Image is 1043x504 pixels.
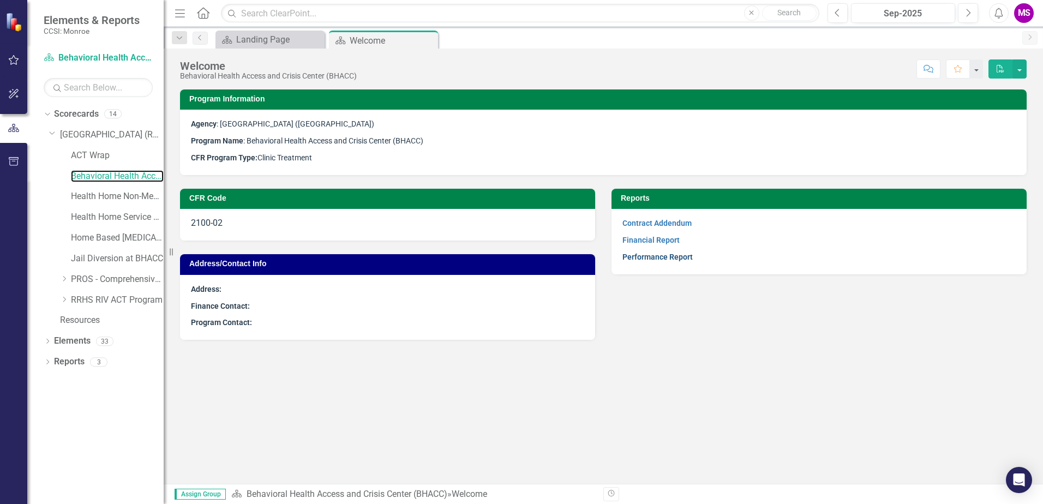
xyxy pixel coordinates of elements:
[175,489,226,500] span: Assign Group
[621,194,1021,202] h3: Reports
[622,253,693,261] a: Performance Report
[762,5,817,21] button: Search
[71,190,164,203] a: Health Home Non-Medicaid Care Management
[622,219,692,227] a: Contract Addendum
[180,72,357,80] div: Behavioral Health Access and Crisis Center (BHACC)
[189,95,1021,103] h3: Program Information
[851,3,955,23] button: Sep-2025
[189,260,590,268] h3: Address/Contact Info
[236,33,322,46] div: Landing Page
[777,8,801,17] span: Search
[350,34,435,47] div: Welcome
[44,52,153,64] a: Behavioral Health Access and Crisis Center (BHACC)
[44,14,140,27] span: Elements & Reports
[855,7,951,20] div: Sep-2025
[54,356,85,368] a: Reports
[622,236,680,244] a: Financial Report
[191,218,223,228] span: 2100-02
[191,153,312,162] span: Clinic Treatment
[54,108,99,121] a: Scorecards
[189,194,590,202] h3: CFR Code
[96,337,113,346] div: 33
[218,33,322,46] a: Landing Page
[44,27,140,35] small: CCSI: Monroe
[71,170,164,183] a: Behavioral Health Access and Crisis Center (BHACC)
[90,357,107,367] div: 3
[5,13,25,32] img: ClearPoint Strategy
[71,232,164,244] a: Home Based [MEDICAL_DATA]
[221,4,819,23] input: Search ClearPoint...
[54,335,91,347] a: Elements
[191,153,257,162] strong: CFR Program Type:
[71,211,164,224] a: Health Home Service Dollars
[191,119,374,128] span: : [GEOGRAPHIC_DATA] ([GEOGRAPHIC_DATA])
[60,314,164,327] a: Resources
[191,136,423,145] span: : Behavioral Health Access and Crisis Center (BHACC)
[452,489,487,499] div: Welcome
[60,129,164,141] a: [GEOGRAPHIC_DATA] (RRH)
[71,273,164,286] a: PROS - Comprehensive with Clinic
[191,318,252,327] strong: Program Contact:
[231,488,595,501] div: »
[71,149,164,162] a: ACT Wrap
[71,253,164,265] a: Jail Diversion at BHACC
[44,78,153,97] input: Search Below...
[104,110,122,119] div: 14
[1006,467,1032,493] div: Open Intercom Messenger
[191,136,243,145] strong: Program Name
[71,294,164,307] a: RRHS RIV ACT Program
[191,302,250,310] strong: Finance Contact:
[191,119,217,128] strong: Agency
[191,285,221,293] strong: Address:
[180,60,357,72] div: Welcome
[247,489,447,499] a: Behavioral Health Access and Crisis Center (BHACC)
[1014,3,1034,23] button: MS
